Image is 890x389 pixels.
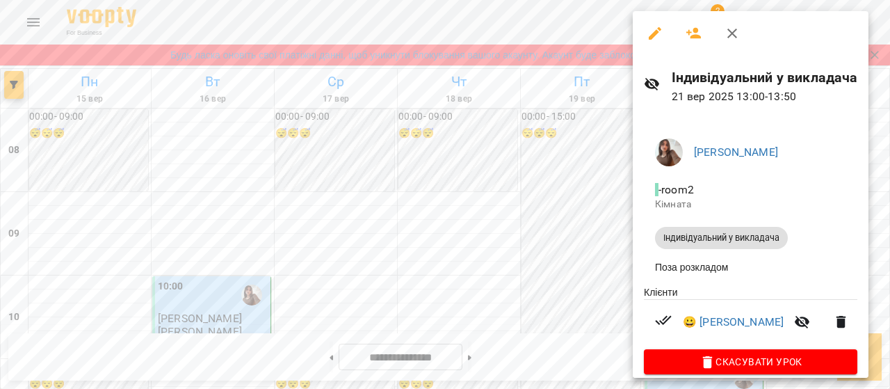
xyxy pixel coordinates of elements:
span: Скасувати Урок [655,354,846,370]
p: 21 вер 2025 13:00 - 13:50 [672,88,858,105]
li: Поза розкладом [644,255,857,280]
p: Кімната [655,198,846,212]
svg: Візит сплачено [655,312,672,328]
span: - room2 [655,183,697,196]
h6: Індивідуальний у викладача [672,67,858,88]
button: Скасувати Урок [644,349,857,374]
a: 😀 [PERSON_NAME] [683,314,784,331]
img: e785d2f60518c4d79e432088573c6b51.jpg [655,138,683,166]
a: [PERSON_NAME] [694,145,778,159]
ul: Клієнти [644,285,857,350]
span: Індивідуальний у викладача [655,232,788,244]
